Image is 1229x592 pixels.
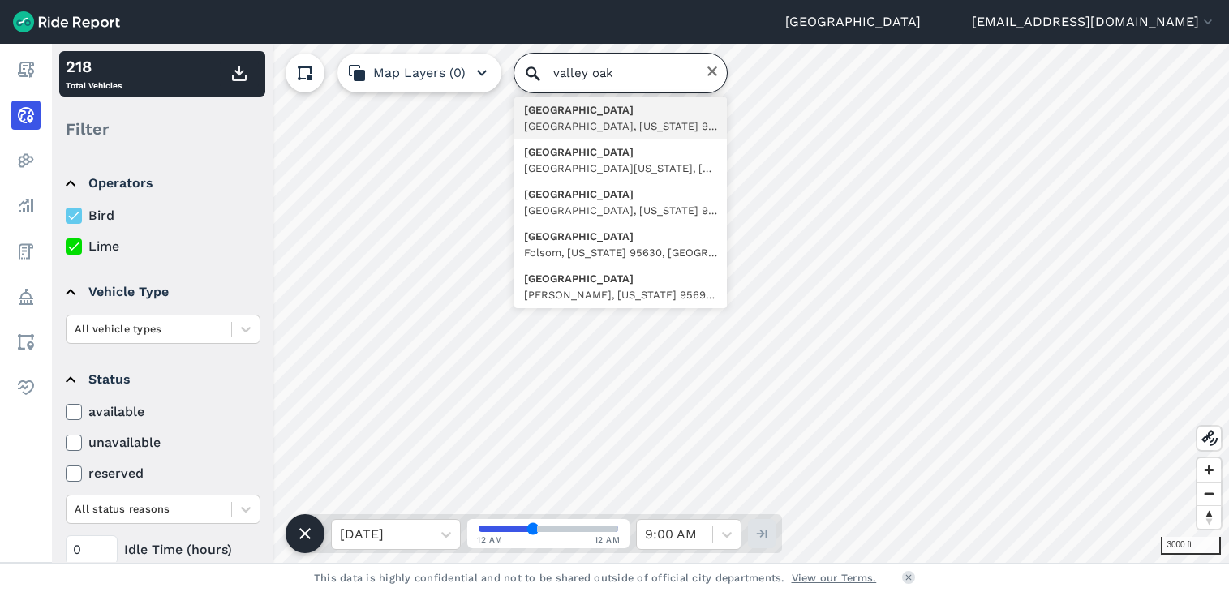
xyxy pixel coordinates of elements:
[59,104,265,154] div: Filter
[524,102,717,118] div: [GEOGRAPHIC_DATA]
[11,146,41,175] a: Heatmaps
[706,65,719,78] button: Clear
[11,373,41,402] a: Health
[1197,505,1221,529] button: Reset bearing to north
[524,161,717,177] div: [GEOGRAPHIC_DATA][US_STATE], [GEOGRAPHIC_DATA]
[11,328,41,357] a: Areas
[66,54,122,93] div: Total Vehicles
[514,54,727,92] input: Search Location or Vehicles
[524,229,717,245] div: [GEOGRAPHIC_DATA]
[972,12,1216,32] button: [EMAIL_ADDRESS][DOMAIN_NAME]
[785,12,921,32] a: [GEOGRAPHIC_DATA]
[524,271,717,287] div: [GEOGRAPHIC_DATA]
[13,11,120,32] img: Ride Report
[52,44,1229,563] canvas: Map
[524,203,717,219] div: [GEOGRAPHIC_DATA], [US_STATE] 95678, [GEOGRAPHIC_DATA]
[66,237,260,256] label: Lime
[11,237,41,266] a: Fees
[524,287,717,303] div: [PERSON_NAME], [US_STATE] 95694, [GEOGRAPHIC_DATA]
[66,402,260,422] label: available
[11,101,41,130] a: Realtime
[11,55,41,84] a: Report
[524,118,717,135] div: [GEOGRAPHIC_DATA], [US_STATE] 95691, [GEOGRAPHIC_DATA]
[1197,458,1221,482] button: Zoom in
[1161,537,1221,555] div: 3000 ft
[524,144,717,161] div: [GEOGRAPHIC_DATA]
[66,464,260,483] label: reserved
[66,357,258,402] summary: Status
[66,206,260,225] label: Bird
[337,54,501,92] button: Map Layers (0)
[595,534,621,546] span: 12 AM
[66,269,258,315] summary: Vehicle Type
[66,535,260,564] div: Idle Time (hours)
[66,54,122,79] div: 218
[1197,482,1221,505] button: Zoom out
[477,534,503,546] span: 12 AM
[524,187,717,203] div: [GEOGRAPHIC_DATA]
[792,570,877,586] a: View our Terms.
[11,191,41,221] a: Analyze
[66,161,258,206] summary: Operators
[11,282,41,311] a: Policy
[524,245,717,261] div: Folsom, [US_STATE] 95630, [GEOGRAPHIC_DATA]
[66,433,260,453] label: unavailable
